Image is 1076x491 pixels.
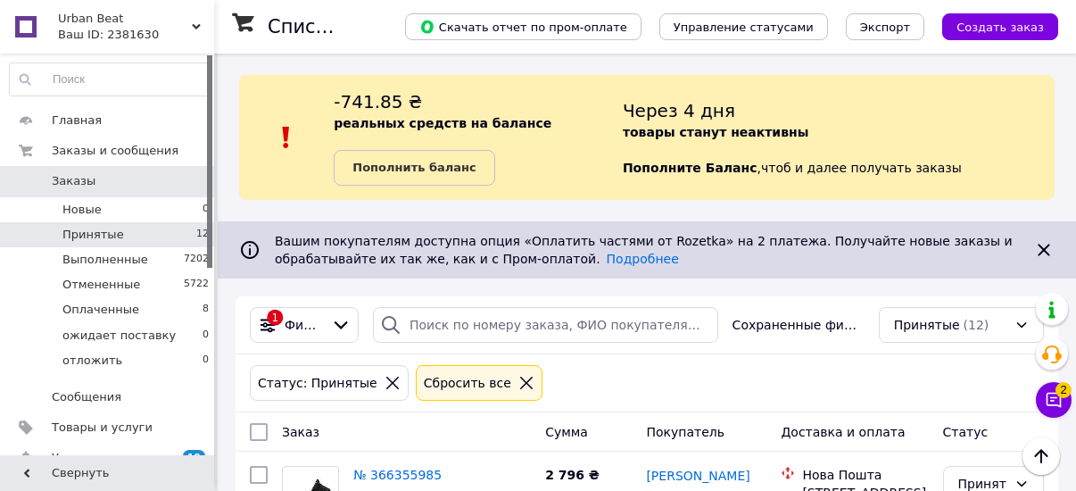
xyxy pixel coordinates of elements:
input: Поиск [10,63,210,96]
span: Главная [52,112,102,129]
span: Новые [62,202,102,218]
span: 19 [183,450,205,465]
span: Отмененные [62,277,140,293]
span: Покупатель [646,425,724,439]
span: 0 [203,328,209,344]
div: Нова Пошта [802,466,928,484]
span: (12) [964,318,989,332]
span: Уведомления [52,450,133,466]
b: реальных средств на балансе [334,116,551,130]
a: Подробнее [607,252,679,266]
span: Через 4 дня [623,100,735,121]
span: ожидает поставку [62,328,176,344]
span: Выполненные [62,252,148,268]
span: отложить [62,353,122,369]
span: 12 [196,227,209,243]
span: Управление статусами [674,21,814,34]
span: Доставка и оплата [781,425,905,439]
span: Экспорт [860,21,910,34]
input: Поиск по номеру заказа, ФИО покупателя, номеру телефона, Email, номеру накладной [373,307,718,343]
span: 7202 [184,252,209,268]
div: Статус: Принятые [254,373,381,393]
span: Заказы и сообщения [52,143,178,159]
button: Наверх [1022,437,1060,475]
button: Создать заказ [942,13,1058,40]
span: Сумма [545,425,588,439]
b: Пополнить баланс [352,161,476,174]
button: Экспорт [846,13,924,40]
span: Фильтры [285,316,324,334]
span: Статус [943,425,989,439]
a: № 366355985 [353,468,442,482]
span: 5722 [184,277,209,293]
div: Сбросить все [420,373,515,393]
span: Принятые [894,316,960,334]
span: 2 [1055,382,1072,398]
span: Принятые [62,227,124,243]
div: Ваш ID: 2381630 [58,27,214,43]
img: :exclamation: [273,124,300,151]
span: Товары и услуги [52,420,153,436]
span: Сохраненные фильтры: [733,316,865,334]
span: Вашим покупателям доступна опция «Оплатить частями от Rozetka» на 2 платежа. Получайте новые зака... [275,234,1013,266]
a: Пополнить баланс [334,150,494,186]
span: 0 [203,353,209,369]
span: -741.85 ₴ [334,91,422,112]
span: Urban Beat [58,11,192,27]
button: Скачать отчет по пром-оплате [405,13,641,40]
span: Создать заказ [956,21,1044,34]
span: Заказ [282,425,319,439]
span: Скачать отчет по пром-оплате [419,19,627,35]
b: товары станут неактивны [623,125,808,139]
span: Заказы [52,173,95,189]
div: , чтоб и далее получать заказы [623,89,1055,186]
a: [PERSON_NAME] [646,467,749,485]
h1: Список заказов [268,16,421,37]
span: Сообщения [52,389,121,405]
span: 2 796 ₴ [545,468,600,482]
span: 8 [203,302,209,318]
button: Чат с покупателем2 [1036,382,1072,418]
button: Управление статусами [659,13,828,40]
b: Пополните Баланс [623,161,757,175]
span: Оплаченные [62,302,139,318]
span: 0 [203,202,209,218]
a: Создать заказ [924,19,1058,33]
